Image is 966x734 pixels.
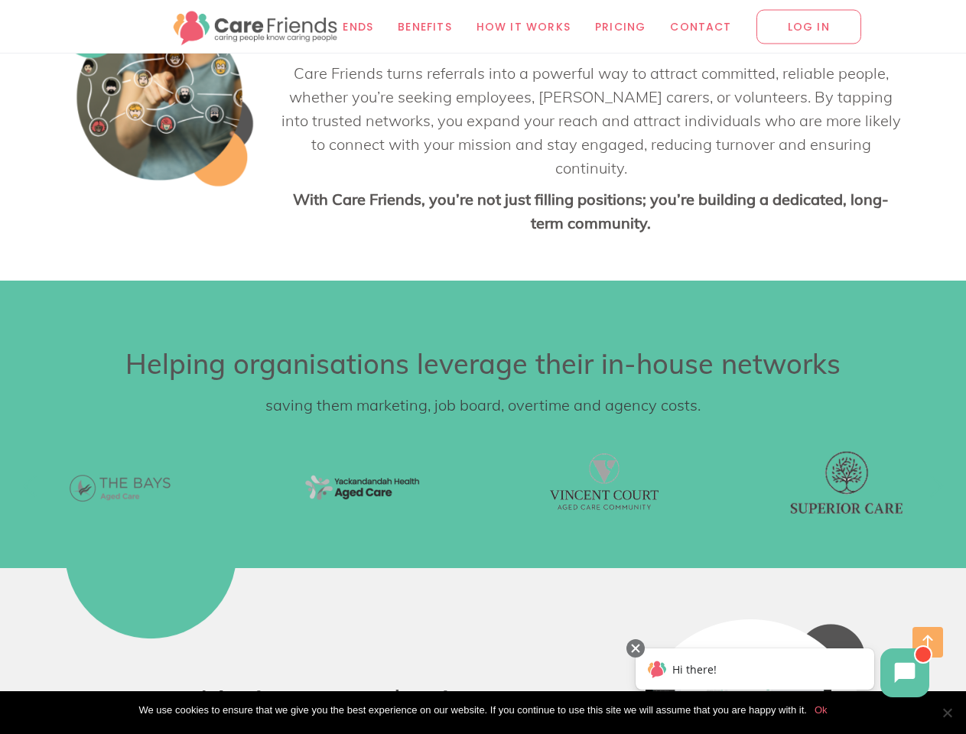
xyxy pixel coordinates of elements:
[595,18,646,35] span: Pricing
[293,190,889,232] strong: With Care Friends, you’re not just filling positions; you’re building a dedicated, long-term comm...
[63,684,616,717] h3: It’s time to modernise
[620,636,945,713] iframe: Chatbot
[939,705,955,720] span: No
[398,18,452,35] span: Benefits
[670,18,731,35] span: Contact
[278,61,904,180] p: Care Friends turns referrals into a powerful way to attract committed, reliable people, whether y...
[756,9,861,44] span: LOG IN
[138,703,806,718] span: We use cookies to ensure that we give you the best experience on our website. If you continue to ...
[476,18,571,35] span: How it works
